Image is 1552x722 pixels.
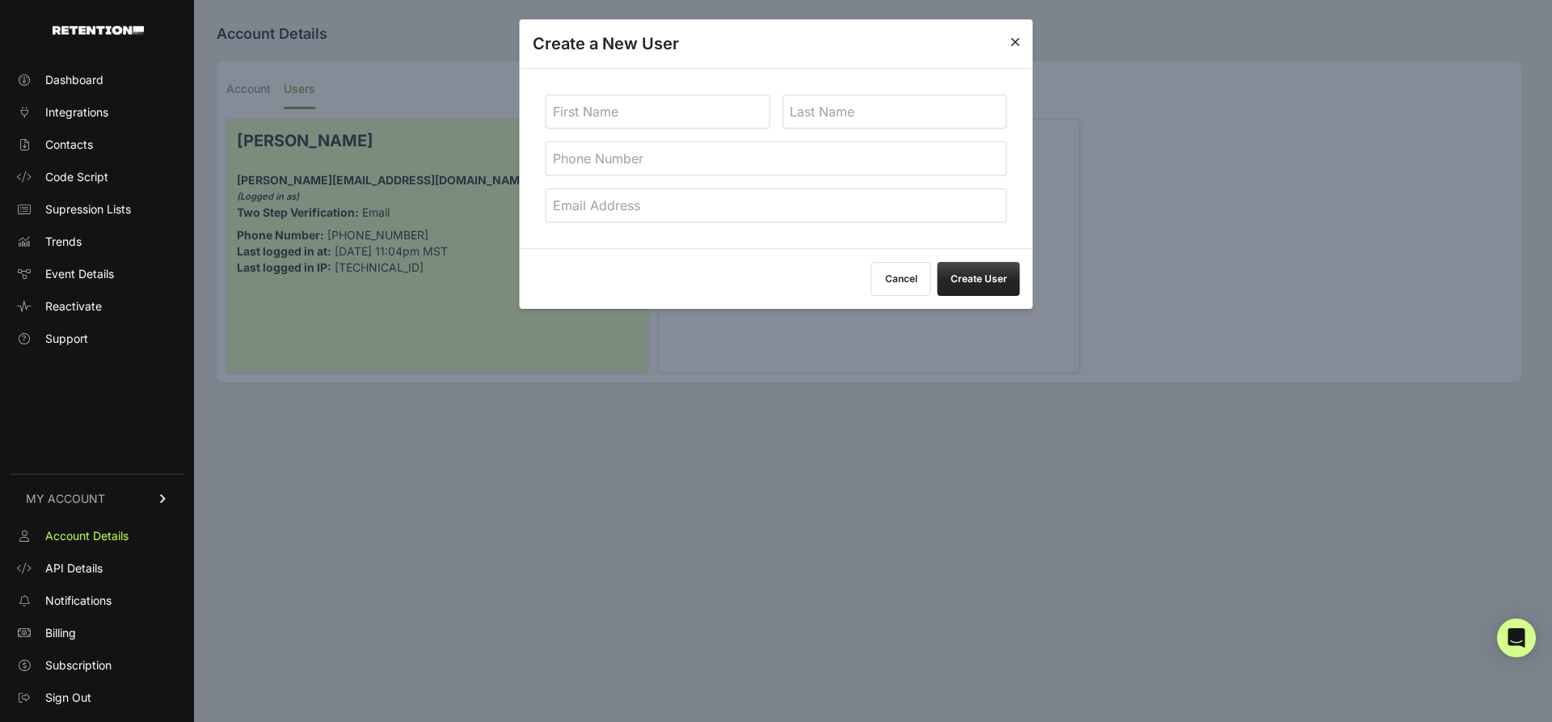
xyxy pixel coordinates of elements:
input: Last Name [782,95,1007,129]
h3: Create a New User [533,32,679,55]
a: MY ACCOUNT [10,474,184,523]
button: Cancel [871,262,931,296]
input: First Name [546,95,770,129]
a: Code Script [10,164,184,190]
a: Integrations [10,99,184,125]
span: Subscription [45,657,112,673]
a: Contacts [10,132,184,158]
img: Retention.com [53,26,144,35]
input: Email Address [546,188,1007,222]
span: Supression Lists [45,201,131,217]
span: Contacts [45,137,93,153]
input: Phone Number [546,141,1007,175]
span: API Details [45,560,103,576]
a: Trends [10,229,184,255]
span: Dashboard [45,72,103,88]
a: Sign Out [10,685,184,711]
a: Notifications [10,588,184,614]
span: Trends [45,234,82,250]
span: Support [45,331,88,347]
a: Subscription [10,652,184,678]
span: Sign Out [45,690,91,706]
a: Account Details [10,523,184,549]
span: Account Details [45,528,129,544]
a: Event Details [10,261,184,287]
span: Event Details [45,266,114,282]
a: Supression Lists [10,196,184,222]
span: Notifications [45,593,112,609]
a: API Details [10,555,184,581]
div: Open Intercom Messenger [1497,619,1536,657]
span: MY ACCOUNT [26,491,105,507]
a: Reactivate [10,293,184,319]
span: Billing [45,625,76,641]
button: Create User [938,262,1020,296]
a: Support [10,326,184,352]
span: Code Script [45,169,108,185]
span: Reactivate [45,298,102,315]
span: Integrations [45,104,108,120]
a: Billing [10,620,184,646]
a: Dashboard [10,67,184,93]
